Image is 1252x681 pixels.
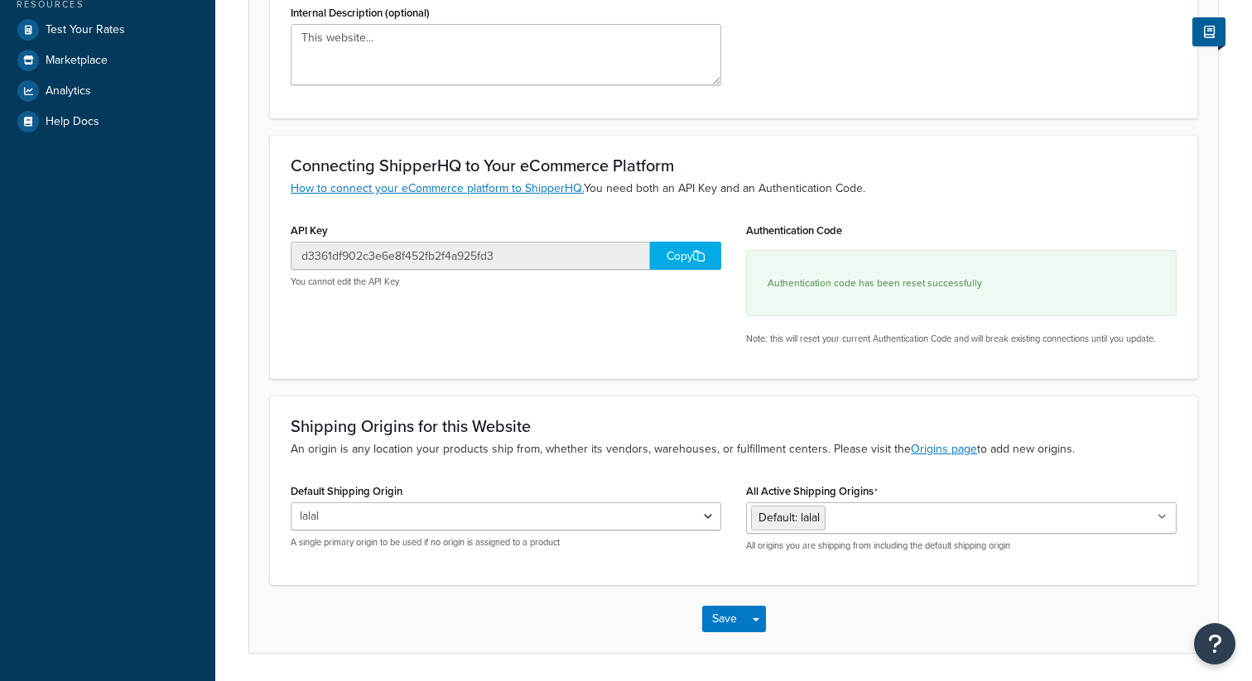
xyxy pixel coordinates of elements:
[291,7,430,19] label: Internal Description (optional)
[650,242,721,270] div: Copy
[46,115,99,129] span: Help Docs
[746,540,1177,552] p: All origins you are shipping from including the default shipping origin
[291,417,1177,435] h3: Shipping Origins for this Website
[746,485,878,498] label: All Active Shipping Origins
[12,76,203,106] a: Analytics
[291,440,1177,458] p: An origin is any location your products ship from, whether its vendors, warehouses, or fulfillmen...
[46,23,125,37] span: Test Your Rates
[291,485,402,497] label: Default Shipping Origin
[758,509,820,526] span: Default: lalal
[12,46,203,75] a: Marketplace
[702,606,747,632] button: Save
[12,107,203,137] a: Help Docs
[291,276,721,288] p: You cannot edit the API Key
[746,333,1177,345] p: Note: this will reset your current Authentication Code and will break existing connections until ...
[291,24,721,85] textarea: This website...
[291,224,328,237] label: API Key
[1192,17,1226,46] button: Show Help Docs
[768,276,982,290] small: Authentication code has been reset successfully
[46,84,91,98] span: Analytics
[911,440,977,458] a: Origins page
[1194,623,1235,664] button: Open Resource Center
[12,15,203,45] a: Test Your Rates
[746,224,842,237] label: Authentication Code
[291,156,1177,175] h3: Connecting ShipperHQ to Your eCommerce Platform
[46,54,108,68] span: Marketplace
[291,536,721,549] p: A single primary origin to be used if no origin is assigned to a product
[291,180,1177,198] p: You need both an API Key and an Authentication Code.
[291,180,584,197] a: How to connect your eCommerce platform to ShipperHQ.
